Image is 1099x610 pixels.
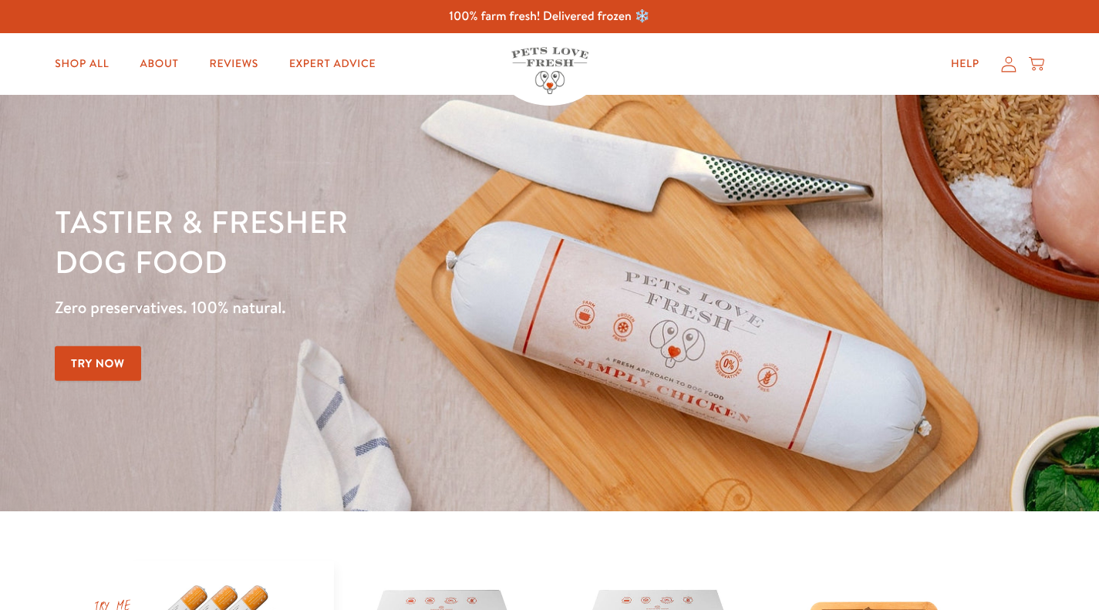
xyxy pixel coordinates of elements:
[939,49,992,79] a: Help
[127,49,190,79] a: About
[42,49,121,79] a: Shop All
[197,49,271,79] a: Reviews
[55,294,714,322] p: Zero preservatives. 100% natural.
[55,346,141,381] a: Try Now
[277,49,388,79] a: Expert Advice
[511,47,588,94] img: Pets Love Fresh
[55,201,714,281] h1: Tastier & fresher dog food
